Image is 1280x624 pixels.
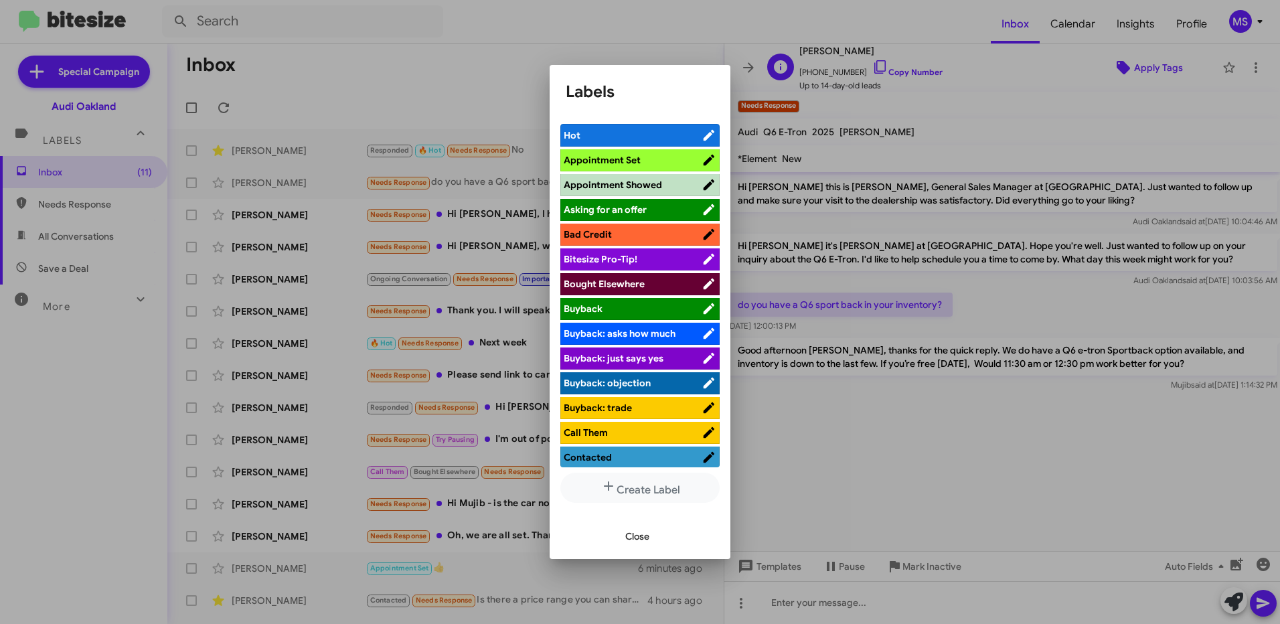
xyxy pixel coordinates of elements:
span: Buyback: asks how much [564,327,675,339]
span: Buyback [564,303,603,315]
button: Create Label [560,473,720,503]
span: Bought Elsewhere [564,278,645,290]
h1: Labels [566,81,714,102]
span: Buyback: trade [564,402,632,414]
span: Bad Credit [564,228,612,240]
span: Call Them [564,426,608,439]
button: Close [615,524,660,548]
span: Hot [564,129,580,141]
span: Bitesize Pro-Tip! [564,253,637,265]
span: Appointment Showed [564,179,662,191]
span: Contacted [564,451,612,463]
span: Buyback: objection [564,377,651,389]
span: Asking for an offer [564,204,647,216]
span: Buyback: just says yes [564,352,663,364]
span: Close [625,524,649,548]
span: Appointment Set [564,154,641,166]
